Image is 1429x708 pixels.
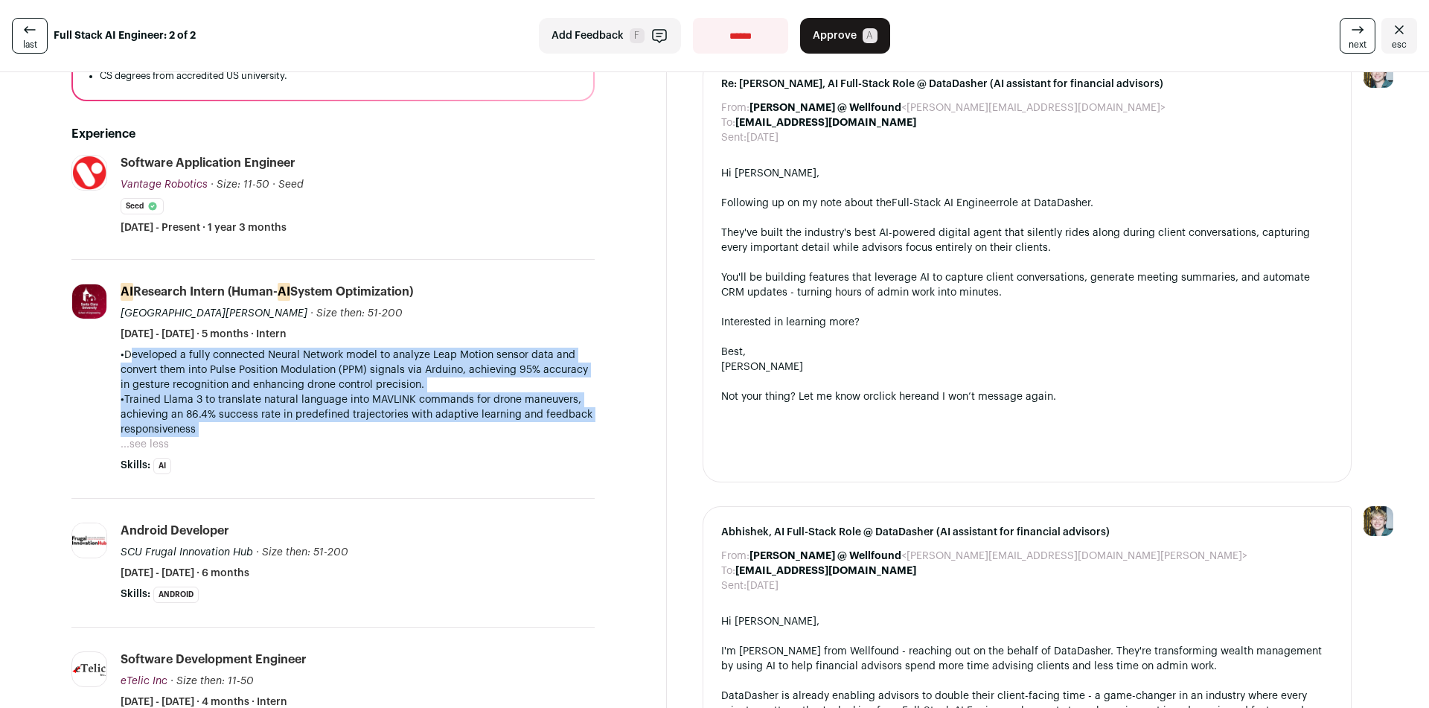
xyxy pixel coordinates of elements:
[1340,18,1375,54] a: next
[721,360,1333,374] div: [PERSON_NAME]
[121,284,413,300] div: Research Intern (Human- System Optimization)
[121,437,169,452] button: ...see less
[72,156,106,190] img: cdf97c1e6d68a98405b864540c33e9ddfb97749c3eec58e2022b849847633ffc.jpg
[121,198,164,214] li: Seed
[121,179,208,190] span: Vantage Robotics
[721,196,1333,211] div: Following up on my note about the role at DataDasher.
[23,39,37,51] span: last
[721,315,1333,330] div: Interested in learning more?
[721,345,1333,360] div: Best,
[749,103,901,113] b: [PERSON_NAME] @ Wellfound
[1364,58,1393,88] img: 6494470-medium_jpg
[170,676,254,686] span: · Size then: 11-50
[721,130,747,145] dt: Sent:
[749,101,1166,115] dd: <[PERSON_NAME][EMAIL_ADDRESS][DOMAIN_NAME]>
[721,578,747,593] dt: Sent:
[630,28,645,43] span: F
[121,327,287,342] span: [DATE] - [DATE] · 5 months · Intern
[1392,39,1407,51] span: esc
[310,308,403,319] span: · Size then: 51-200
[539,18,681,54] button: Add Feedback F
[211,179,269,190] span: · Size: 11-50
[747,130,779,145] dd: [DATE]
[121,308,307,319] span: [GEOGRAPHIC_DATA][PERSON_NAME]
[873,392,921,402] a: click here
[272,177,275,192] span: ·
[121,587,150,602] span: Skills:
[552,28,624,43] span: Add Feedback
[749,549,1247,564] dd: <[PERSON_NAME][EMAIL_ADDRESS][DOMAIN_NAME][PERSON_NAME]>
[121,458,150,473] span: Skills:
[72,663,106,676] img: 1389b8ab25c074690295cc118bad3d2aa38abaa719a6b35773690d17b372350a.png
[121,348,595,392] p: •Developed a fully connected Neural Network model to analyze Leap Motion sensor data and convert ...
[121,155,295,171] div: Software Application Engineer
[54,28,196,43] strong: Full Stack AI Engineer: 2 of 2
[72,523,106,558] img: e945b1a1a828a0664490f2237f82a5bd345454d85d0194fc273025f970d10437.jpg
[721,166,1333,181] div: Hi [PERSON_NAME],
[121,676,167,686] span: eTelic Inc
[153,587,199,603] li: Android
[721,525,1333,540] span: Abhishek, AI Full-Stack Role @ DataDasher (AI assistant for financial advisors)
[121,651,307,668] div: Software Development Engineer
[71,125,595,143] h2: Experience
[813,28,857,43] span: Approve
[1349,39,1366,51] span: next
[800,18,890,54] button: Approve A
[735,118,916,128] b: [EMAIL_ADDRESS][DOMAIN_NAME]
[121,566,249,581] span: [DATE] - [DATE] · 6 months
[721,115,735,130] dt: To:
[721,644,1333,674] div: I'm [PERSON_NAME] from Wellfound - reaching out on the behalf of DataDasher. They're transforming...
[721,270,1333,300] div: You'll be building features that leverage AI to capture client conversations, generate meeting su...
[892,198,1000,208] a: Full-Stack AI Engineer
[121,547,253,558] span: SCU Frugal Innovation Hub
[100,70,575,82] li: CS degrees from accredited US university.
[12,18,48,54] a: last
[278,283,290,301] mark: AI
[863,28,877,43] span: A
[121,523,229,539] div: Android Developer
[747,578,779,593] dd: [DATE]
[121,220,287,235] span: [DATE] - Present · 1 year 3 months
[721,389,1333,404] div: Not your thing? Let me know or and I won’t message again.
[121,392,595,437] p: •Trained Llama 3 to translate natural language into MAVLINK commands for drone maneuvers, achievi...
[153,458,171,474] li: AI
[121,283,133,301] mark: AI
[256,547,348,558] span: · Size then: 51-200
[721,564,735,578] dt: To:
[721,549,749,564] dt: From:
[721,101,749,115] dt: From:
[721,614,1333,629] div: Hi [PERSON_NAME],
[735,566,916,576] b: [EMAIL_ADDRESS][DOMAIN_NAME]
[278,179,304,190] span: Seed
[1381,18,1417,54] a: Close
[1364,506,1393,536] img: 6494470-medium_jpg
[72,284,106,319] img: 0ca5166c5e5a4800b0eaf97118210d408504c03eda0e9a0a9aa4514fe896d252.jpg
[721,77,1333,92] span: Re: [PERSON_NAME], AI Full-Stack Role @ DataDasher (AI assistant for financial advisors)
[721,226,1333,255] div: They've built the industry's best AI-powered digital agent that silently rides along during clien...
[749,551,901,561] b: [PERSON_NAME] @ Wellfound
